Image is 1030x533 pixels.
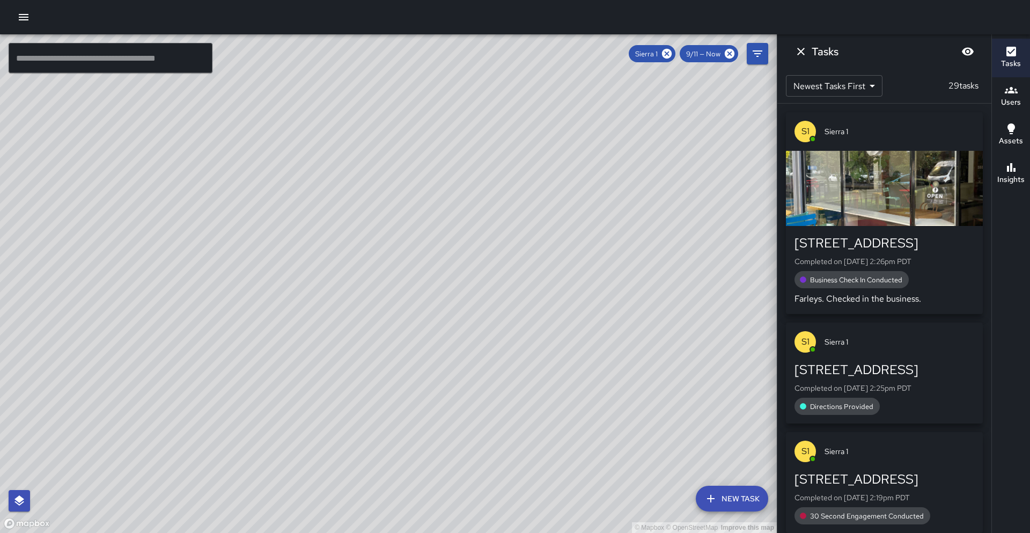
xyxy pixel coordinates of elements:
[999,135,1023,147] h6: Assets
[794,471,974,488] div: [STREET_ADDRESS]
[825,337,974,347] span: Sierra 1
[992,116,1030,155] button: Assets
[786,75,882,97] div: Newest Tasks First
[804,275,909,284] span: Business Check In Conducted
[794,235,974,252] div: [STREET_ADDRESS]
[801,335,810,348] p: S1
[804,402,880,411] span: Directions Provided
[794,492,974,503] p: Completed on [DATE] 2:19pm PDT
[786,323,983,424] button: S1Sierra 1[STREET_ADDRESS]Completed on [DATE] 2:25pm PDTDirections Provided
[696,486,768,512] button: New Task
[794,383,974,393] p: Completed on [DATE] 2:25pm PDT
[794,293,974,305] p: Farleys. Checked in the business.
[786,432,983,533] button: S1Sierra 1[STREET_ADDRESS]Completed on [DATE] 2:19pm PDT30 Second Engagement Conducted
[825,126,974,137] span: Sierra 1
[629,45,675,62] div: Sierra 1
[801,125,810,138] p: S1
[629,49,664,59] span: Sierra 1
[1001,58,1021,70] h6: Tasks
[747,43,768,64] button: Filters
[801,445,810,458] p: S1
[804,512,930,521] span: 30 Second Engagement Conducted
[825,446,974,457] span: Sierra 1
[992,77,1030,116] button: Users
[680,45,738,62] div: 9/11 — Now
[794,256,974,267] p: Completed on [DATE] 2:26pm PDT
[680,49,727,59] span: 9/11 — Now
[812,43,838,60] h6: Tasks
[992,39,1030,77] button: Tasks
[786,112,983,314] button: S1Sierra 1[STREET_ADDRESS]Completed on [DATE] 2:26pm PDTBusiness Check In ConductedFarleys. Check...
[957,41,979,62] button: Blur
[1001,97,1021,108] h6: Users
[992,155,1030,193] button: Insights
[790,41,812,62] button: Dismiss
[794,361,974,378] div: [STREET_ADDRESS]
[944,79,983,92] p: 29 tasks
[997,174,1025,186] h6: Insights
